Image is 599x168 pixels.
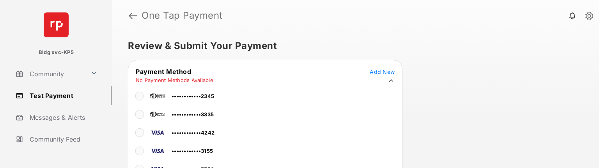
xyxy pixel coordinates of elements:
span: Payment Method [136,68,191,75]
span: ••••••••••••4242 [172,129,214,136]
a: Community [12,65,88,83]
span: Add New [370,68,395,75]
span: ••••••••••••2345 [172,93,214,99]
p: Bldg xvc-KP5 [39,49,74,56]
img: svg+xml;base64,PHN2ZyB4bWxucz0iaHR0cDovL3d3dy53My5vcmcvMjAwMC9zdmciIHdpZHRoPSI2NCIgaGVpZ2h0PSI2NC... [44,12,69,37]
span: ••••••••••••3155 [172,148,213,154]
h5: Review & Submit Your Payment [128,41,577,51]
a: Messages & Alerts [12,108,112,127]
td: No Payment Methods Available [135,77,214,84]
span: ••••••••••••3335 [172,111,214,117]
a: Community Feed [12,130,112,149]
a: Test Payment [12,86,112,105]
button: Add New [370,68,395,75]
strong: One Tap Payment [142,11,223,20]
